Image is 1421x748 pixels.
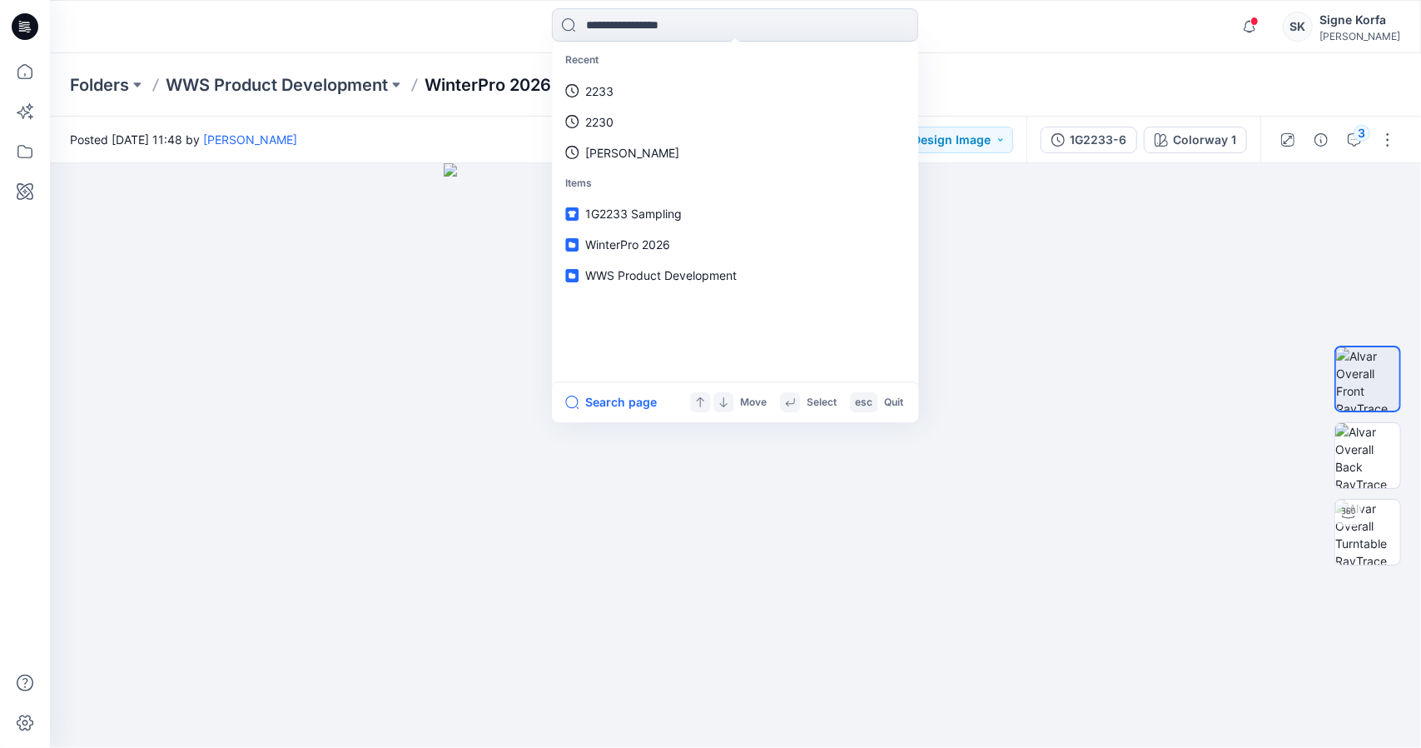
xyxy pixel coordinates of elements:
[1335,423,1400,488] img: Alvar Overall Back RayTrace
[1341,127,1368,153] button: 3
[555,137,915,168] a: [PERSON_NAME]
[555,229,915,260] a: WinterPro 2026
[555,45,915,76] p: Recent
[585,237,670,252] span: WinterPro 2026
[444,163,1028,748] img: eyJhbGciOiJIUzI1NiIsImtpZCI6IjAiLCJzbHQiOiJzZXMiLCJ0eXAiOiJKV1QifQ.eyJkYXRhIjp7InR5cGUiOiJzdG9yYW...
[585,268,737,282] span: WWS Product Development
[1041,127,1137,153] button: 1G2233-6
[555,76,915,107] a: 2233
[1283,12,1313,42] div: SK
[1354,125,1370,142] div: 3
[70,73,129,97] a: Folders
[1070,131,1126,149] div: 1G2233-6
[565,392,657,412] button: Search page
[884,394,903,411] p: Quit
[585,82,614,100] p: 2233
[1308,127,1334,153] button: Details
[1144,127,1247,153] button: Colorway 1
[585,144,679,162] p: marley
[740,394,767,411] p: Move
[1319,10,1400,30] div: Signe Korfa
[855,394,872,411] p: esc
[555,168,915,199] p: Items
[555,107,915,137] a: 2230
[425,73,551,97] a: WinterPro 2026
[166,73,388,97] a: WWS Product Development
[1173,131,1236,149] div: Colorway 1
[1336,347,1399,411] img: Alvar Overall Front RayTrace
[585,207,682,221] span: 1G2233 Sampling
[1335,500,1400,565] img: Alvar Overall Turntable RayTrace
[555,260,915,291] a: WWS Product Development
[807,394,837,411] p: Select
[555,198,915,229] a: 1G2233 Sampling
[585,113,614,131] p: 2230
[1319,30,1400,42] div: [PERSON_NAME]
[70,131,297,148] span: Posted [DATE] 11:48 by
[203,132,297,147] a: [PERSON_NAME]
